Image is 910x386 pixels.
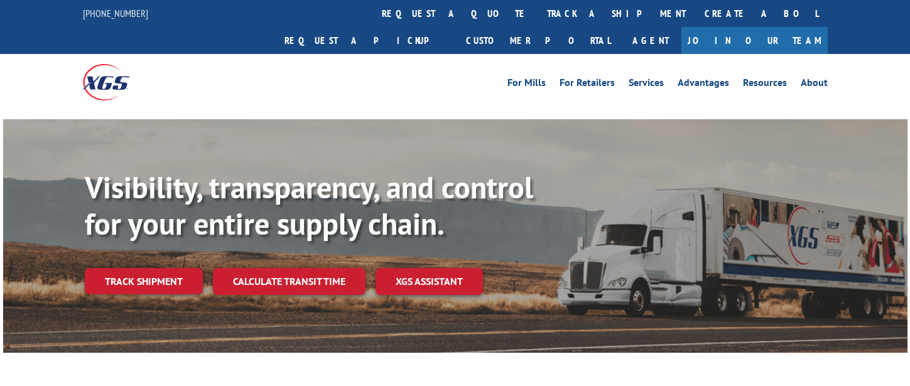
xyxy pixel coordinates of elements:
a: Advantages [678,78,729,92]
a: XGS ASSISTANT [376,268,483,295]
a: Track shipment [85,268,203,294]
a: Services [629,78,664,92]
b: Visibility, transparency, and control for your entire supply chain. [85,168,533,243]
a: About [801,78,828,92]
a: Customer Portal [457,27,620,54]
a: Resources [743,78,787,92]
a: For Retailers [560,78,615,92]
a: For Mills [507,78,546,92]
a: Join Our Team [681,27,828,54]
a: Agent [620,27,681,54]
a: [PHONE_NUMBER] [83,7,148,19]
a: Calculate transit time [213,268,366,295]
a: Request a pickup [275,27,457,54]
